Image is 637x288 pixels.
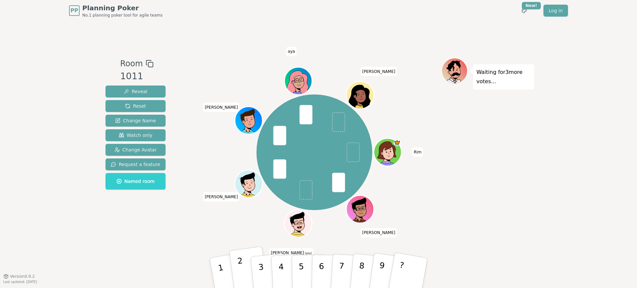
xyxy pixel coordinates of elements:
[125,103,146,109] span: Reset
[412,147,423,157] span: Click to change your name
[522,2,541,9] div: New!
[114,146,157,153] span: Change Avatar
[82,3,163,13] span: Planning Poker
[518,5,530,17] button: New!
[106,158,166,170] button: Request a feature
[106,173,166,190] button: Named room
[106,129,166,141] button: Watch only
[361,67,397,76] span: Click to change your name
[543,5,568,17] a: Log in
[269,248,314,258] span: Click to change your name
[203,192,240,202] span: Click to change your name
[111,161,160,168] span: Request a feature
[106,86,166,97] button: Reveal
[106,144,166,156] button: Change Avatar
[116,178,155,185] span: Named room
[285,210,311,236] button: Click to change your avatar
[393,139,400,146] span: Rim is the host
[106,100,166,112] button: Reset
[115,117,156,124] span: Change Name
[304,252,312,255] span: (you)
[119,132,153,139] span: Watch only
[361,228,397,238] span: Click to change your name
[106,115,166,127] button: Change Name
[120,58,143,70] span: Room
[3,280,37,284] span: Last updated: [DATE]
[3,274,35,279] button: Version0.9.2
[120,70,153,83] div: 1011
[69,3,163,18] a: PPPlanning PokerNo.1 planning poker tool for agile teams
[203,103,240,112] span: Click to change your name
[82,13,163,18] span: No.1 planning poker tool for agile teams
[286,47,297,56] span: Click to change your name
[124,88,147,95] span: Reveal
[10,274,35,279] span: Version 0.9.2
[70,7,78,15] span: PP
[476,68,531,86] p: Waiting for 3 more votes...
